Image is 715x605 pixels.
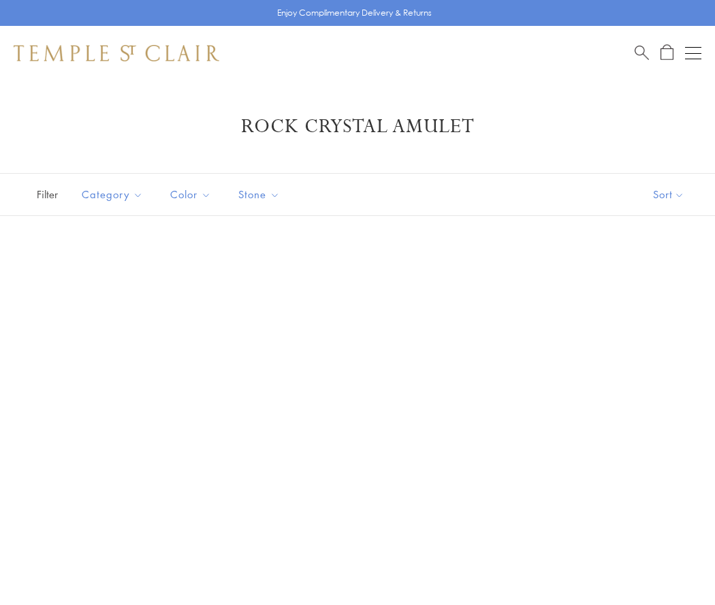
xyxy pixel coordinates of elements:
[71,179,153,210] button: Category
[277,6,432,20] p: Enjoy Complimentary Delivery & Returns
[228,179,290,210] button: Stone
[160,179,221,210] button: Color
[635,44,649,61] a: Search
[232,186,290,203] span: Stone
[14,45,219,61] img: Temple St. Clair
[661,44,673,61] a: Open Shopping Bag
[685,45,701,61] button: Open navigation
[622,174,715,215] button: Show sort by
[34,114,681,139] h1: Rock Crystal Amulet
[163,186,221,203] span: Color
[75,186,153,203] span: Category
